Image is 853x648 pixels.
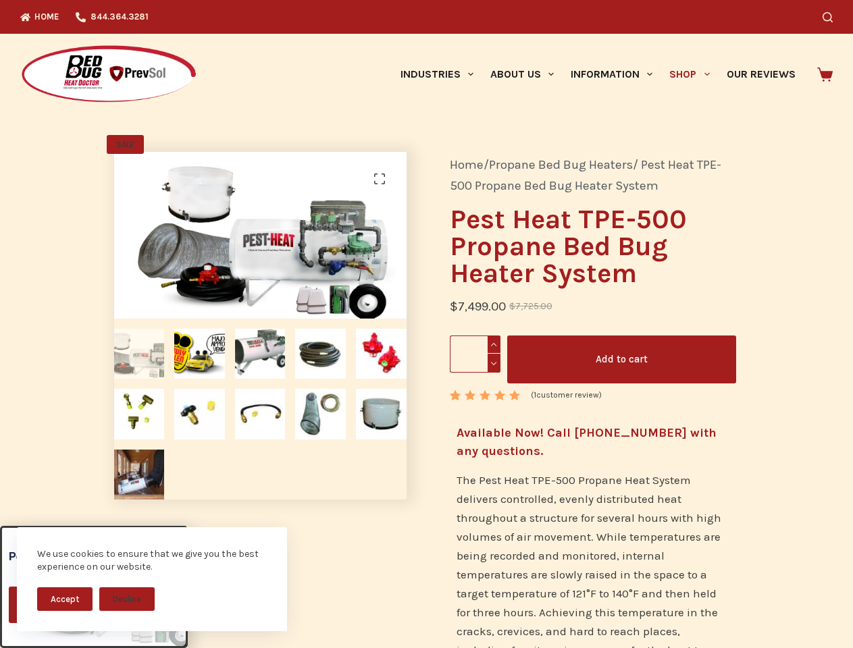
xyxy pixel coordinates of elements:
[107,135,144,154] span: SALE
[37,547,267,574] div: We use cookies to ensure that we give you the best experience on our website.
[457,473,721,600] span: The Pest Heat TPE-500 Propane Heat System delivers controlled, evenly distributed heat throughout...
[450,299,458,314] span: $
[489,157,633,172] a: Propane Bed Bug Heaters
[450,390,522,400] div: Rated 5.00 out of 5
[356,389,407,439] img: Metal 18” duct adapter for Pest Heat TPE-500
[295,389,346,439] img: 18” by 25’ mylar duct for Pest Heat TPE-500
[823,12,833,22] button: Search
[450,390,522,462] span: Rated out of 5 based on customer rating
[563,34,661,115] a: Information
[450,206,737,287] h1: Pest Heat TPE-500 Propane Bed Bug Heater System
[629,587,633,600] span: °
[174,329,225,379] img: Majorly Approved Vendor by Truly Nolen
[235,389,286,439] img: 24” Pigtail for Pest Heat TPE-500
[482,34,562,115] a: About Us
[450,155,737,196] nav: Breadcrumb
[366,165,393,192] a: View full-screen image gallery
[450,299,506,314] bdi: 7,499.00
[235,329,286,379] img: Pest Heat TPE-500 Propane Heater to treat bed bugs, termites, and stored pests such as Grain Beatles
[37,587,93,611] button: Accept
[507,335,736,383] button: Add to cart
[509,301,515,311] span: $
[114,450,165,500] img: Pest Heat TPE-500 Propane Heater Treating Bed Bugs in a Camp
[661,34,718,115] a: Shop
[450,335,500,373] input: Product quantity
[392,34,482,115] a: Industries
[718,34,804,115] a: Our Reviews
[590,587,629,600] span: F to 140
[450,390,459,411] span: 1
[114,227,411,241] a: Pest Heat TPE-500 Propane Heater Basic Package
[356,329,407,379] img: Red 10-PSI Regulator for Pest Heat TPE-500
[295,329,346,379] img: 50-foot propane hose for Pest Heat TPE-500
[114,329,165,379] img: Pest Heat TPE-500 Propane Heater Basic Package
[174,389,225,439] img: POL Fitting for Pest Heat TPE-500
[531,389,602,402] a: (1customer review)
[20,45,197,105] img: Prevsol/Bed Bug Heat Doctor
[450,157,484,172] a: Home
[99,587,155,611] button: Decline
[114,389,165,439] img: T-Block Fitting for Pest Heat TPE-500
[509,301,552,311] bdi: 7,725.00
[114,152,411,319] img: Pest Heat TPE-500 Propane Heater Basic Package
[534,390,536,400] span: 1
[586,587,590,600] span: °
[457,424,730,460] h4: Available Now! Call [PHONE_NUMBER] with any questions.
[392,34,804,115] nav: Primary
